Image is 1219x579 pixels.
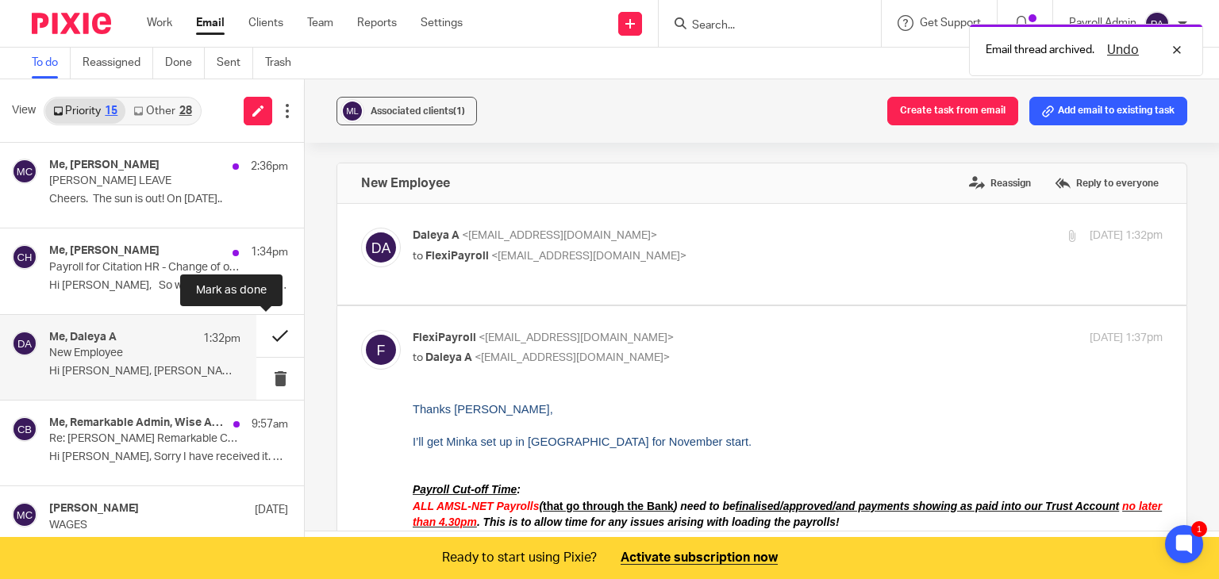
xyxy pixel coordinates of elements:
span: FlexiPayroll [413,332,476,343]
span: ) need to be [261,98,423,111]
a: Email [196,15,225,31]
p: Cheers. The sun is out! On [DATE].. [49,193,288,206]
button: Create task from email [887,97,1018,125]
div: 1 [1191,521,1207,537]
img: svg%3E [12,502,37,527]
u: finalised/approved/ [323,98,423,111]
a: Reassigned [83,48,153,79]
button: Add email to existing task [1029,97,1187,125]
button: Undo [1102,40,1144,59]
button: Associated clients(1) [336,97,477,125]
img: svg%3E [340,99,364,123]
span: FlexiPayroll [425,251,489,262]
a: Sent [217,48,253,79]
a: Priority15 [45,98,125,124]
u: 2 [142,291,148,304]
span: <[EMAIL_ADDRESS][DOMAIN_NAME]> [475,352,670,363]
h4: Me, [PERSON_NAME] [49,159,160,172]
img: Pixie [32,13,111,34]
a: Done [165,48,205,79]
a: [DOMAIN_NAME] [190,307,278,320]
a: Clients [248,15,283,31]
p: [DATE] [255,502,288,518]
img: svg%3E [12,416,37,442]
div: 15 [105,105,117,117]
p: 1:34pm [251,244,288,260]
label: Reassign [965,171,1035,195]
span: AMSL-NET Payrolls [24,98,126,111]
a: Reports [357,15,397,31]
h4: Me, Daleya A [49,331,117,344]
p: [DATE] 1:37pm [1090,330,1163,347]
img: svg%3E [12,159,37,184]
h4: New Employee [361,175,450,191]
span: . This is to allow time for any issues arising with loading the payrolls! [64,114,427,127]
p: Hi [PERSON_NAME], [PERSON_NAME] will be joining us in... [49,365,240,378]
img: svg%3E [12,331,37,356]
a: Team [307,15,333,31]
img: svg%3E [1144,11,1170,36]
a: Work [147,15,172,31]
a: Trash [265,48,303,79]
img: svg%3E [12,244,37,270]
span: View [12,102,36,119]
span: to [413,352,423,363]
div: 28 [179,105,192,117]
p: Payroll for Citation HR - Change of one of the employee pay cycle [49,261,240,274]
span: <[EMAIL_ADDRESS][DOMAIN_NAME]> [462,230,657,241]
p: [PERSON_NAME] LEAVE [49,174,240,188]
a: Settings [421,15,463,31]
span: Daleya A [425,352,472,363]
p: WAGES [49,519,240,532]
span: <[EMAIL_ADDRESS][DOMAIN_NAME]> [479,332,674,343]
p: 2:36pm [251,159,288,174]
p: New Employee [49,347,202,360]
a: To do [32,48,71,79]
p: 1:32pm [203,331,240,347]
h4: [PERSON_NAME] [49,502,139,516]
span: that go through the Bank [130,98,261,111]
p: Email thread archived. [986,42,1094,58]
span: Associated clients [371,106,465,116]
p: [DATE] 1:32pm [1090,228,1163,244]
p: 9:57am [252,416,288,432]
span: to [413,251,423,262]
span: Daleya A [413,230,460,241]
span: (1) [453,106,465,116]
span: and payments showing as paid into our Trust Account [423,98,706,111]
span: <[EMAIL_ADDRESS][DOMAIN_NAME]> [491,251,686,262]
span: ( [126,98,130,111]
img: svg%3E [361,330,401,370]
p: Hi [PERSON_NAME], Sorry I have received it. We... [49,451,288,464]
h4: Me, Remarkable Admin, Wise Advice Support [49,416,225,430]
b: Dial [121,291,148,304]
span: : [104,82,108,94]
h4: Me, [PERSON_NAME] [49,244,160,258]
label: Reply to everyone [1051,171,1163,195]
p: Hi [PERSON_NAME], So we can have one employee... [49,279,288,293]
img: svg%3E [361,228,401,267]
a: Other28 [125,98,199,124]
p: Re: [PERSON_NAME] Remarkable Cream [49,432,240,446]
